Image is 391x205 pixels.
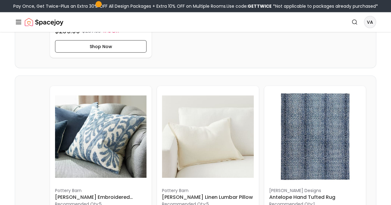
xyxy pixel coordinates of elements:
[25,16,63,28] a: Spacejoy
[269,91,361,182] img: Antelope Hand Tufted Rug image
[55,194,147,201] h6: [PERSON_NAME] Embroidered Pillow_Steel Blue
[162,187,253,194] p: Pottery Barn
[162,91,253,182] img: Galen Linen Lumbar Pillow image
[55,187,147,194] p: Pottery Barn
[25,16,63,28] img: Spacejoy Logo
[272,3,378,9] span: *Not applicable to packages already purchased*
[364,16,376,28] button: VA
[55,91,147,182] img: Delancey Embroidered Pillow_Steel Blue image
[55,40,147,53] button: Shop Now
[227,3,272,9] span: Use code:
[248,3,272,9] b: GETTWICE
[162,194,253,201] h6: [PERSON_NAME] Linen Lumbar Pillow
[269,194,361,201] h6: Antelope Hand Tufted Rug
[15,12,376,32] nav: Global
[269,187,361,194] p: [PERSON_NAME] Designs
[364,17,376,28] span: VA
[13,3,378,9] div: Pay Once, Get Twice-Plus an Extra 30% OFF All Design Packages + Extra 10% OFF on Multiple Rooms.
